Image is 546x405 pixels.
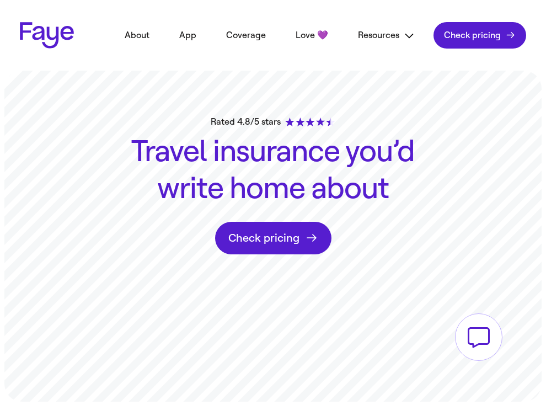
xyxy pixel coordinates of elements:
[114,23,160,47] a: About
[215,23,277,47] a: Coverage
[211,115,335,129] div: Rated 4.8/5 stars
[20,22,74,49] a: Faye Logo
[347,23,426,48] button: Resources
[168,23,207,47] a: App
[130,133,416,207] h1: Travel insurance you’d write home about
[433,22,526,49] a: Check pricing
[215,222,331,254] a: Check pricing
[285,23,339,47] a: Love 💜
